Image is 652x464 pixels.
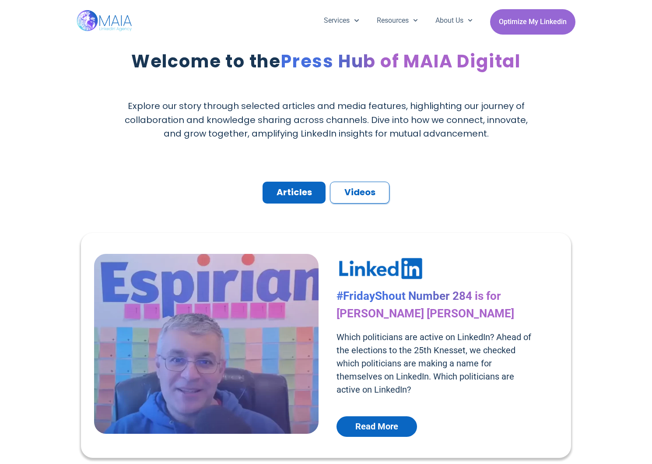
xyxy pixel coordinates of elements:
[122,99,531,141] h2: Explore our story through selected articles and media features, highlighting our journey of colla...
[315,9,481,32] nav: Menu
[131,48,521,75] h2: Welcome to the
[499,14,567,30] span: Optimize My Linkedin
[337,289,514,320] span: #FridayShout Number 284 is for [PERSON_NAME] [PERSON_NAME]
[315,9,368,32] a: Services
[355,420,398,433] span: Read More
[344,186,375,199] span: Videos
[337,416,417,437] a: Read More
[337,330,535,396] h2: Which politicians are active on LinkedIn? Ahead of the elections to the 25th Knesset, we checked ...
[277,186,312,199] span: Articles
[281,49,521,74] span: Press Hub of MAIA Digital
[368,9,427,32] a: Resources
[490,9,575,35] a: Optimize My Linkedin
[427,9,481,32] a: About Us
